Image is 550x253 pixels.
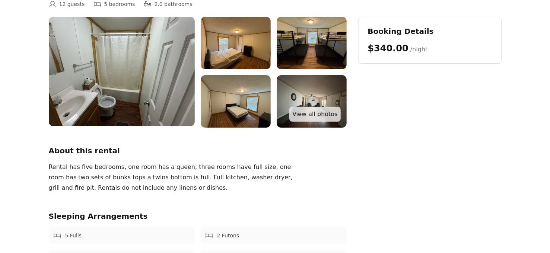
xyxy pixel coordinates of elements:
[217,232,239,239] span: 2 Futons
[104,0,135,8] span: 5 bedrooms
[368,43,408,54] span: $340.00
[289,107,340,122] a: View all photos
[59,0,85,8] span: 12 guests
[201,75,271,128] img: lodge%2011.jpg
[201,17,271,69] img: lodge%2013.jpg
[154,0,192,8] span: 2.0 bathrooms
[65,232,82,239] span: 5 Fulls
[49,17,195,126] img: lodge%2014.jpg
[277,75,347,128] img: lodge%2010.jpg
[277,17,347,69] img: lodge%2012.jpg
[49,211,347,221] h2: Sleeping Arrangements
[410,46,428,53] span: /night
[49,145,347,156] h2: About this rental
[49,162,295,193] div: Rental has five bedrooms, one room has a queen, three rooms have full size, one room has two sets...
[368,26,492,36] h2: Booking Details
